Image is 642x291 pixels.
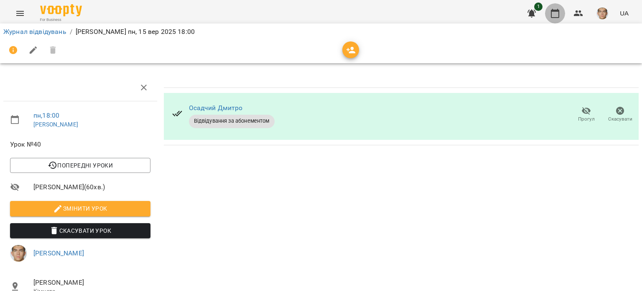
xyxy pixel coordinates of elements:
[10,3,30,23] button: Menu
[617,5,632,21] button: UA
[17,226,144,236] span: Скасувати Урок
[70,27,72,37] li: /
[608,116,632,123] span: Скасувати
[10,201,150,216] button: Змінити урок
[33,121,78,128] a: [PERSON_NAME]
[3,27,639,37] nav: breadcrumb
[76,27,195,37] p: [PERSON_NAME] пн, 15 вер 2025 18:00
[3,28,66,36] a: Журнал відвідувань
[578,116,595,123] span: Прогул
[17,160,144,170] span: Попередні уроки
[10,245,27,262] img: 290265f4fa403245e7fea1740f973bad.jpg
[33,182,150,192] span: [PERSON_NAME] ( 60 хв. )
[40,4,82,16] img: Voopty Logo
[620,9,629,18] span: UA
[189,117,275,125] span: Відвідування за абонементом
[33,249,84,257] a: [PERSON_NAME]
[33,111,59,119] a: пн , 18:00
[189,104,243,112] a: Осадчий Дмитро
[603,103,637,126] button: Скасувати
[534,3,543,11] span: 1
[10,139,150,149] span: Урок №40
[569,103,603,126] button: Прогул
[10,223,150,238] button: Скасувати Урок
[40,17,82,23] span: For Business
[596,8,608,19] img: 290265f4fa403245e7fea1740f973bad.jpg
[33,278,150,288] span: [PERSON_NAME]
[10,158,150,173] button: Попередні уроки
[17,203,144,214] span: Змінити урок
